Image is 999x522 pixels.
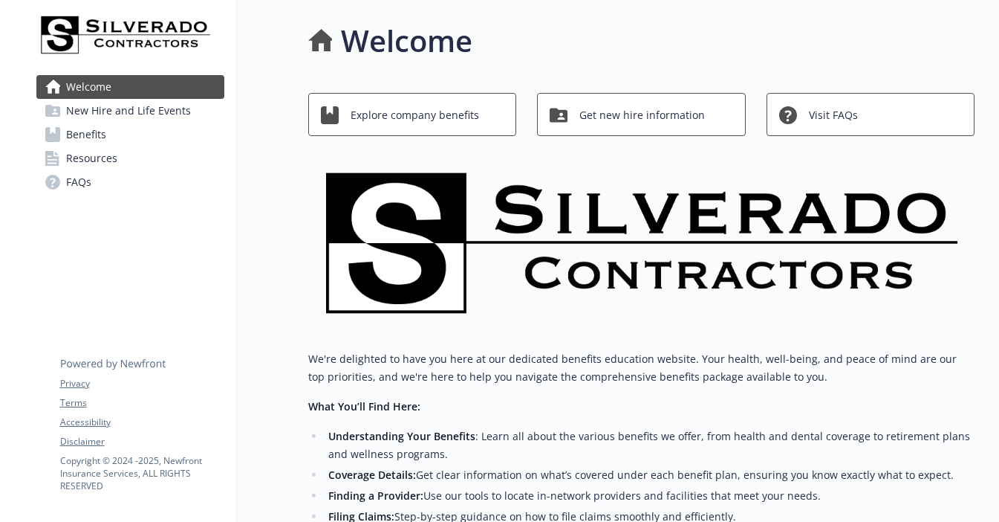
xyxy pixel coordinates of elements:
[308,399,420,413] strong: What You’ll Find Here:
[60,435,224,448] a: Disclaimer
[36,123,224,146] a: Benefits
[60,454,224,492] p: Copyright © 2024 - 2025 , Newfront Insurance Services, ALL RIGHTS RESERVED
[325,487,975,505] li: Use our tools to locate in-network providers and facilities that meet your needs.
[66,146,117,170] span: Resources
[537,93,746,136] button: Get new hire information
[66,75,111,99] span: Welcome
[767,93,975,136] button: Visit FAQs
[351,101,479,129] span: Explore company benefits
[36,75,224,99] a: Welcome
[308,160,975,326] img: overview page banner
[325,466,975,484] li: Get clear information on what’s covered under each benefit plan, ensuring you know exactly what t...
[66,99,191,123] span: New Hire and Life Events
[328,429,475,443] strong: Understanding Your Benefits
[60,377,224,390] a: Privacy
[60,416,224,429] a: Accessibility
[341,19,472,63] h1: Welcome
[60,396,224,410] a: Terms
[36,99,224,123] a: New Hire and Life Events
[328,468,416,482] strong: Coverage Details:
[66,123,106,146] span: Benefits
[579,101,705,129] span: Get new hire information
[66,170,91,194] span: FAQs
[308,350,975,386] p: We're delighted to have you here at our dedicated benefits education website. Your health, well-b...
[809,101,858,129] span: Visit FAQs
[36,146,224,170] a: Resources
[325,428,975,463] li: : Learn all about the various benefits we offer, from health and dental coverage to retirement pl...
[36,170,224,194] a: FAQs
[308,93,517,136] button: Explore company benefits
[328,489,423,503] strong: Finding a Provider:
